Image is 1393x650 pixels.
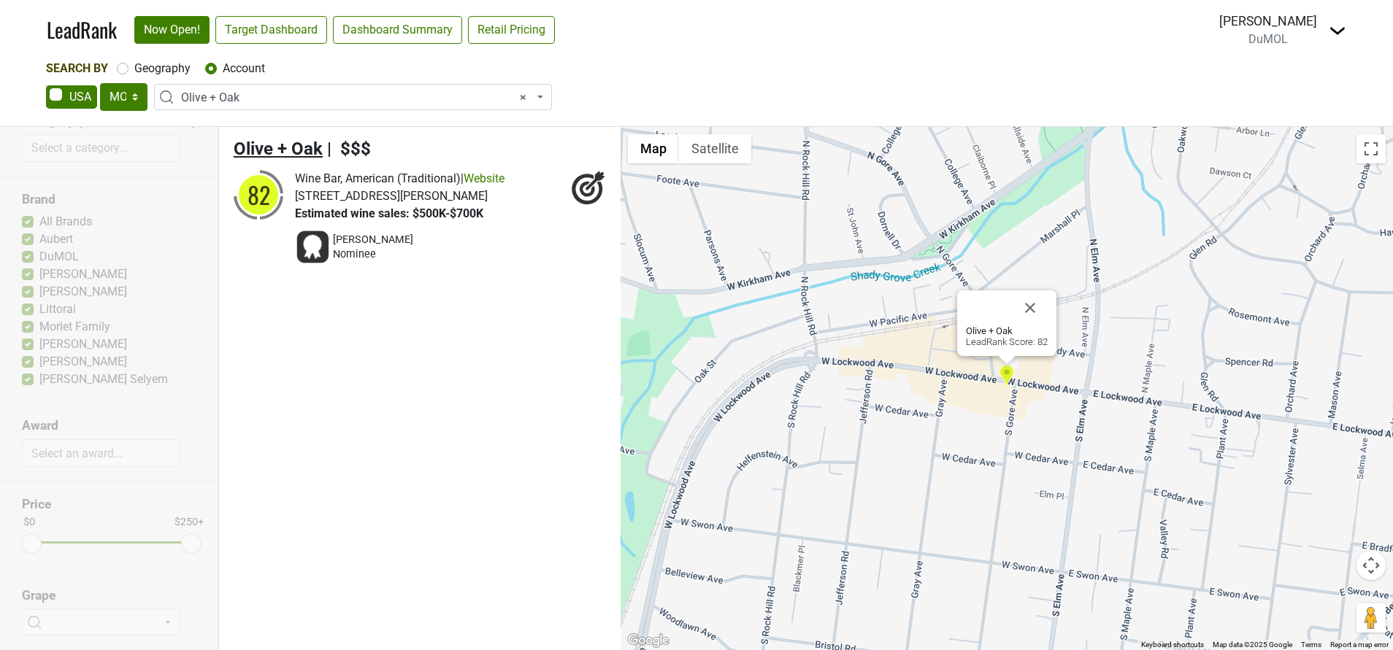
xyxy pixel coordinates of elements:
[333,233,428,262] span: [PERSON_NAME] Nominee
[520,89,526,107] span: Remove all items
[464,171,504,185] a: Website
[154,84,552,110] span: Olive + Oak
[181,89,534,107] span: Olive + Oak
[47,15,117,45] a: LeadRank
[999,364,1014,388] div: Olive + Oak
[295,230,330,265] img: Award
[215,16,327,44] a: Target Dashboard
[1013,290,1048,325] button: Close
[295,206,483,220] span: Estimated wine sales: $500K-$700K
[134,60,191,77] label: Geography
[1213,641,1292,649] span: Map data ©2025 Google
[1356,134,1386,163] button: Toggle fullscreen view
[295,170,504,187] div: |
[1248,32,1288,46] span: DuMOL
[333,16,462,44] a: Dashboard Summary
[234,170,283,220] img: quadrant_split.svg
[966,325,1048,347] div: LeadRank Score: 82
[295,171,461,185] span: Wine Bar, American (Traditional)
[234,139,323,159] span: Olive + Oak
[1356,603,1386,632] button: Drag Pegman onto the map to open Street View
[237,173,280,217] div: 82
[468,16,555,44] a: Retail Pricing
[295,189,488,203] span: [STREET_ADDRESS][PERSON_NAME]
[1329,22,1346,39] img: Dropdown Menu
[327,139,371,159] span: | $$$
[679,134,751,163] button: Show satellite imagery
[624,631,672,650] a: Open this area in Google Maps (opens a new window)
[966,325,1013,336] b: Olive + Oak
[1141,640,1204,650] button: Keyboard shortcuts
[628,134,679,163] button: Show street map
[1356,551,1386,580] button: Map camera controls
[46,61,108,75] span: Search By
[1301,641,1321,649] a: Terms (opens in new tab)
[1330,641,1389,649] a: Report a map error
[1219,12,1317,31] div: [PERSON_NAME]
[134,16,210,44] a: Now Open!
[223,60,265,77] label: Account
[624,631,672,650] img: Google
